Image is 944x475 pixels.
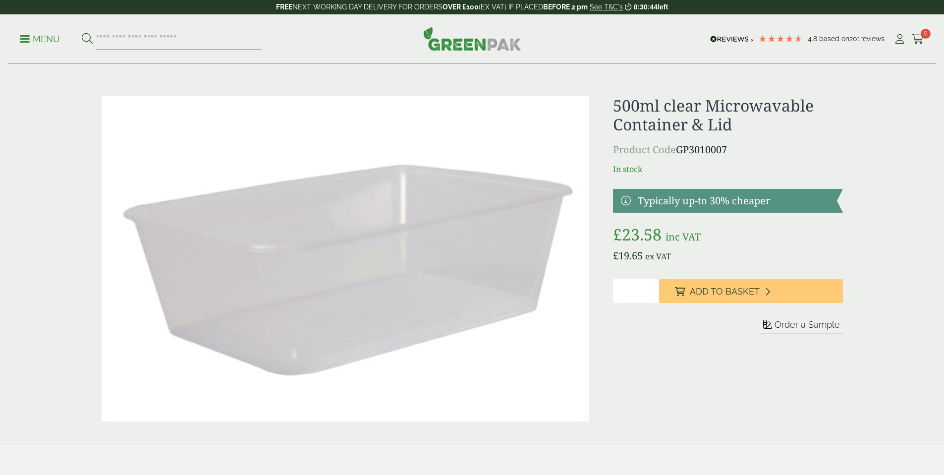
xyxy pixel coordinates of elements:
span: 0:30:44 [634,3,658,11]
span: Based on [819,35,849,43]
bdi: 19.65 [613,249,643,262]
span: 0 [921,29,931,39]
a: See T&C's [590,3,623,11]
i: Cart [912,34,924,44]
span: 201 [849,35,860,43]
a: 0 [912,32,924,47]
span: inc VAT [666,230,701,243]
i: My Account [893,34,906,44]
p: In stock [613,163,842,175]
bdi: 23.58 [613,224,662,245]
button: Order a Sample [760,319,843,334]
h1: 500ml clear Microwavable Container & Lid [613,96,842,134]
span: ex VAT [645,251,671,262]
span: Add to Basket [690,286,760,297]
span: 4.8 [808,35,819,43]
img: REVIEWS.io [710,36,753,43]
span: £ [613,249,618,262]
a: Menu [20,33,60,43]
strong: OVER £100 [443,3,479,11]
span: Order a Sample [775,319,840,330]
button: Add to Basket [659,279,843,303]
div: 4.79 Stars [758,34,803,43]
p: Menu [20,33,60,45]
strong: FREE [276,3,292,11]
span: £ [613,224,622,245]
span: left [658,3,668,11]
span: Product Code [613,143,676,156]
strong: BEFORE 2 pm [543,3,588,11]
span: reviews [860,35,885,43]
img: 3010007A 750ml Microwavable Container & Lid [102,96,590,421]
img: GreenPak Supplies [423,27,521,51]
p: GP3010007 [613,142,842,157]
